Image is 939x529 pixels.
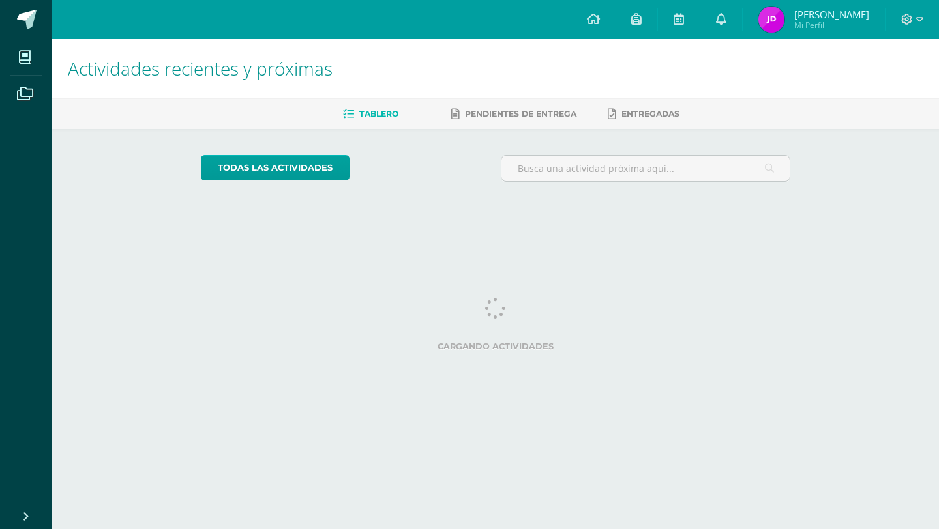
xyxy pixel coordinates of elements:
span: Pendientes de entrega [465,109,576,119]
a: Entregadas [608,104,679,124]
a: Pendientes de entrega [451,104,576,124]
span: Mi Perfil [794,20,869,31]
img: 42bce078149f84e43445356e46dcdc13.png [758,7,784,33]
span: Tablero [359,109,398,119]
span: Entregadas [621,109,679,119]
span: [PERSON_NAME] [794,8,869,21]
label: Cargando actividades [201,341,791,351]
input: Busca una actividad próxima aquí... [501,156,790,181]
a: Tablero [343,104,398,124]
span: Actividades recientes y próximas [68,56,333,81]
a: todas las Actividades [201,155,350,180]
